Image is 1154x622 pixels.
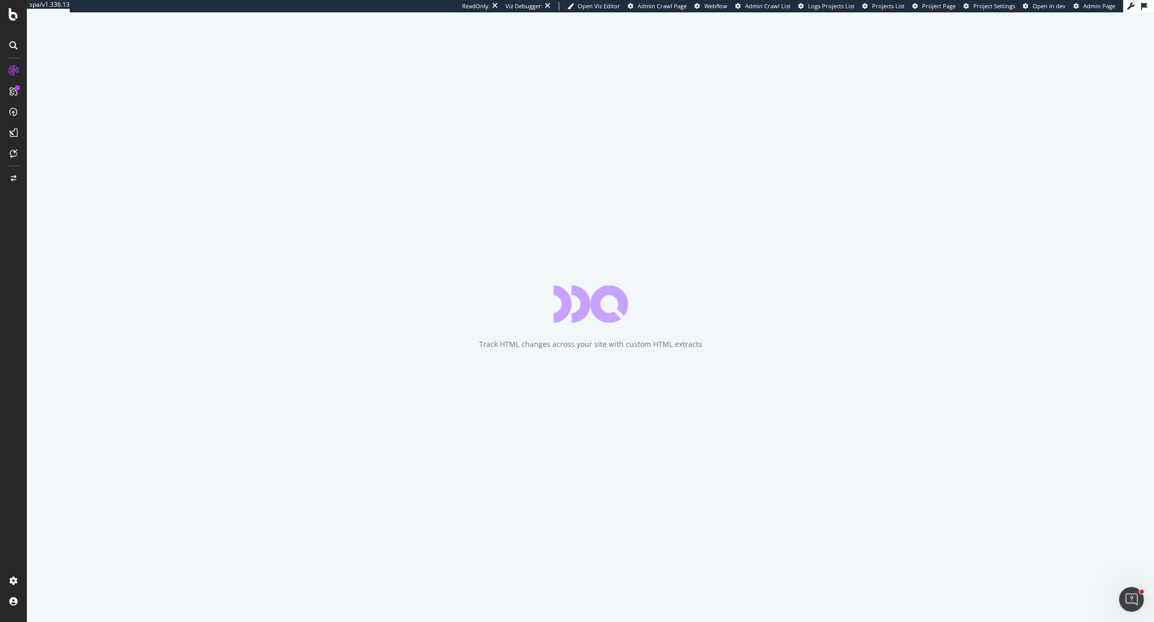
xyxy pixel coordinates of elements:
iframe: Intercom live chat [1119,587,1144,612]
span: Admin Crawl Page [638,2,687,10]
span: Open Viz Editor [578,2,620,10]
span: Project Settings [973,2,1015,10]
span: Project Page [922,2,956,10]
span: Projects List [872,2,905,10]
a: Project Page [912,2,956,10]
a: Open Viz Editor [567,2,620,10]
span: Webflow [704,2,728,10]
a: Logs Projects List [798,2,855,10]
a: Admin Page [1073,2,1115,10]
a: Webflow [694,2,728,10]
span: Admin Page [1083,2,1115,10]
span: Admin Crawl List [745,2,791,10]
a: Open in dev [1023,2,1066,10]
div: animation [554,285,628,323]
div: Track HTML changes across your site with custom HTML extracts [479,339,702,349]
div: ReadOnly: [462,2,490,10]
a: Project Settings [963,2,1015,10]
span: Open in dev [1033,2,1066,10]
a: Admin Crawl Page [628,2,687,10]
a: Projects List [862,2,905,10]
a: Admin Crawl List [735,2,791,10]
span: Logs Projects List [808,2,855,10]
div: Viz Debugger: [505,2,543,10]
